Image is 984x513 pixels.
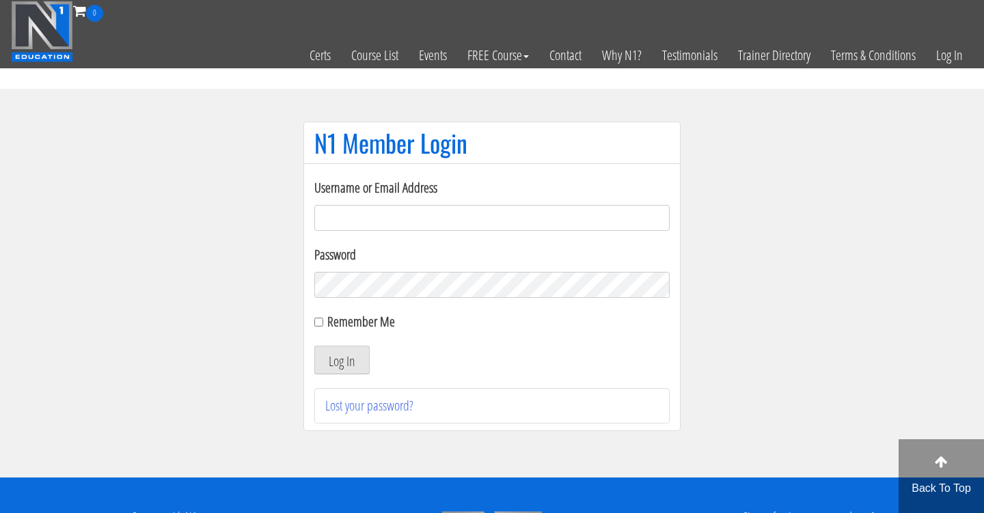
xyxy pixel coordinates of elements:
h1: N1 Member Login [314,129,670,156]
a: Course List [341,22,409,89]
span: 0 [86,5,103,22]
a: Lost your password? [325,396,413,415]
a: Terms & Conditions [821,22,926,89]
p: Back To Top [899,480,984,497]
a: Events [409,22,457,89]
a: Testimonials [652,22,728,89]
label: Username or Email Address [314,178,670,198]
button: Log In [314,346,370,374]
a: Trainer Directory [728,22,821,89]
a: Why N1? [592,22,652,89]
a: FREE Course [457,22,539,89]
a: Contact [539,22,592,89]
img: n1-education [11,1,73,62]
label: Password [314,245,670,265]
a: 0 [73,1,103,20]
label: Remember Me [327,312,395,331]
a: Log In [926,22,973,89]
a: Certs [299,22,341,89]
